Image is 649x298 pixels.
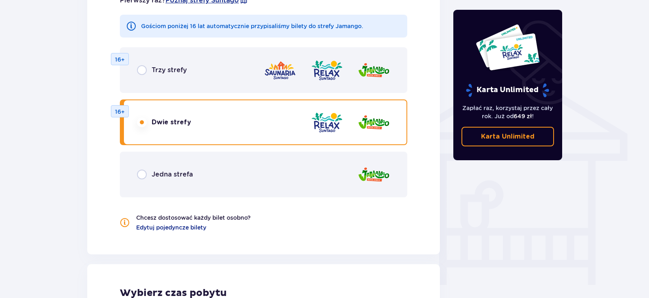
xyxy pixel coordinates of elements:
img: Jamango [358,163,390,186]
span: 649 zł [514,113,532,119]
img: Jamango [358,59,390,82]
span: Trzy strefy [152,66,187,75]
p: 16+ [115,55,125,64]
span: Dwie strefy [152,118,191,127]
a: Karta Unlimited [461,127,554,146]
p: Karta Unlimited [481,132,534,141]
p: Gościom poniżej 16 lat automatycznie przypisaliśmy bilety do strefy Jamango. [141,22,363,30]
p: 16+ [115,108,125,116]
p: Karta Unlimited [465,83,550,97]
img: Relax [311,111,343,134]
img: Saunaria [264,59,296,82]
p: Zapłać raz, korzystaj przez cały rok. Już od ! [461,104,554,120]
img: Jamango [358,111,390,134]
a: Edytuj pojedyncze bilety [136,223,206,232]
img: Relax [311,59,343,82]
span: Jedna strefa [152,170,193,179]
p: Chcesz dostosować każdy bilet osobno? [136,214,251,222]
img: Dwie karty całoroczne do Suntago z napisem 'UNLIMITED RELAX', na białym tle z tropikalnymi liśćmi... [475,24,540,71]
